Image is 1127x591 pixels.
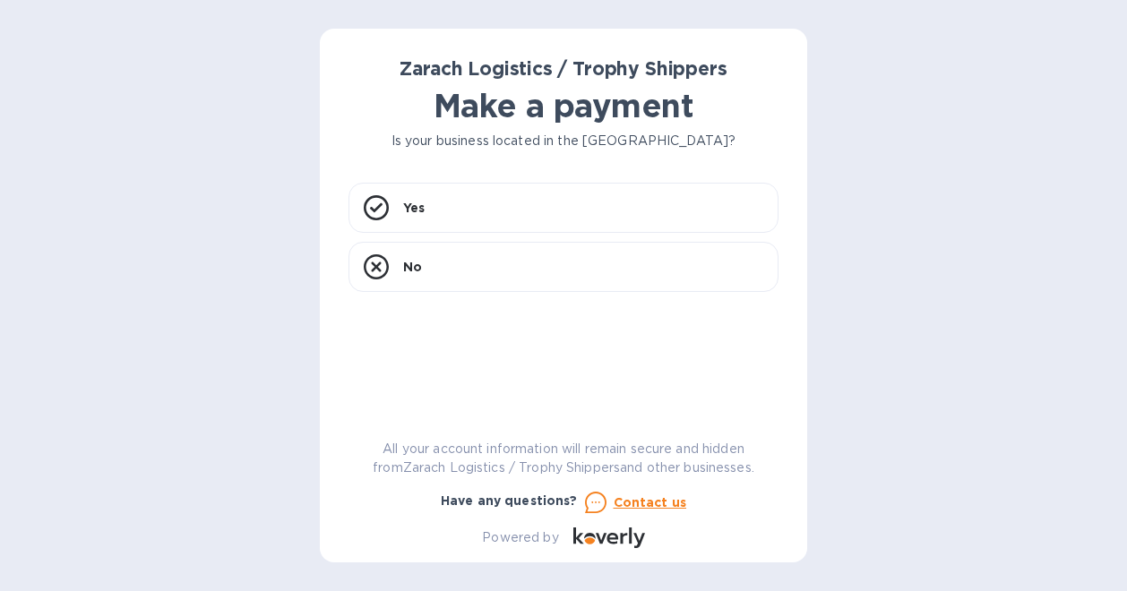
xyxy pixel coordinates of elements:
[482,528,558,547] p: Powered by
[348,440,779,477] p: All your account information will remain secure and hidden from Zarach Logistics / Trophy Shipper...
[348,87,779,124] h1: Make a payment
[400,57,727,80] b: Zarach Logistics / Trophy Shippers
[441,493,578,508] b: Have any questions?
[614,495,687,510] u: Contact us
[403,258,422,276] p: No
[348,132,779,150] p: Is your business located in the [GEOGRAPHIC_DATA]?
[403,199,425,217] p: Yes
